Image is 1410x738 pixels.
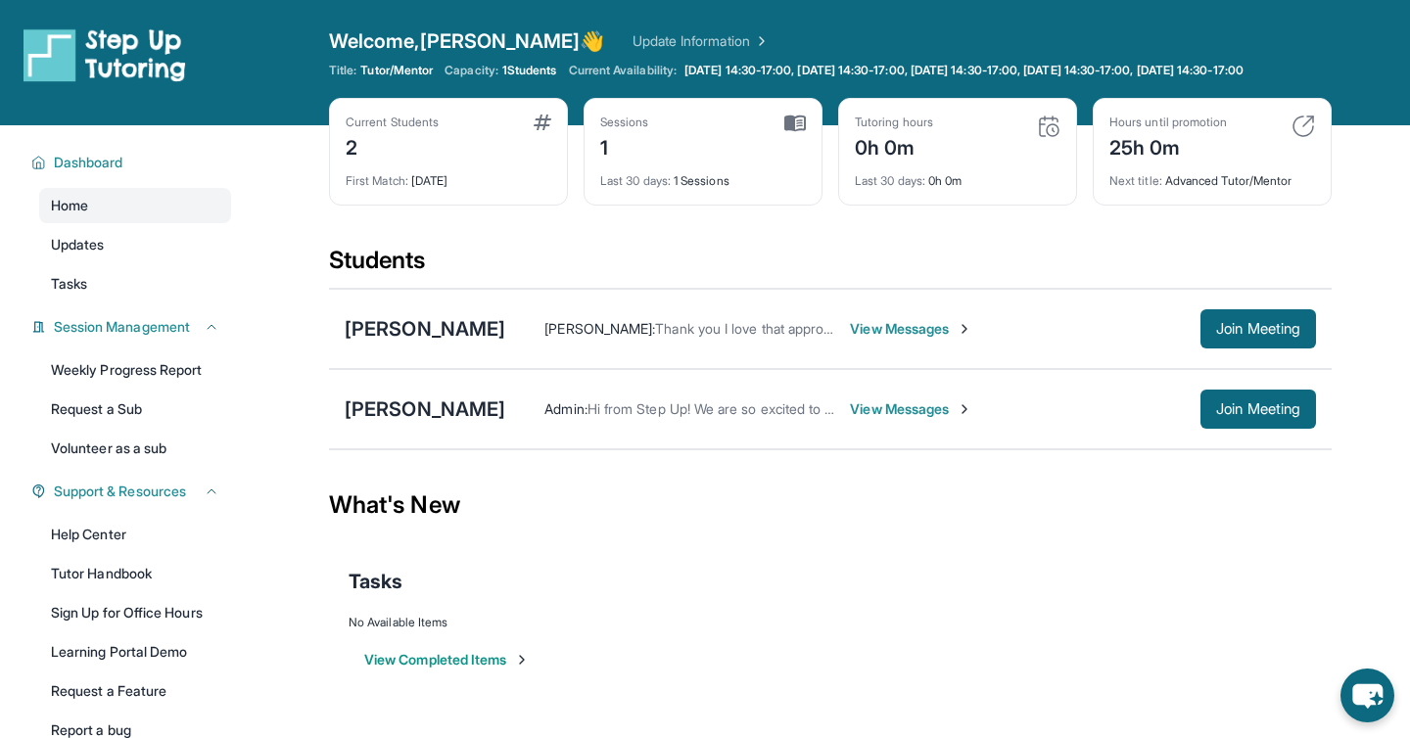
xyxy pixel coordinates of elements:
[39,266,231,301] a: Tasks
[54,153,123,172] span: Dashboard
[39,352,231,388] a: Weekly Progress Report
[1216,323,1300,335] span: Join Meeting
[1109,115,1227,130] div: Hours until promotion
[39,556,231,591] a: Tutor Handbook
[850,319,972,339] span: View Messages
[46,482,219,501] button: Support & Resources
[39,392,231,427] a: Request a Sub
[957,321,972,337] img: Chevron-Right
[502,63,557,78] span: 1 Students
[1037,115,1060,138] img: card
[957,401,972,417] img: Chevron-Right
[1292,115,1315,138] img: card
[39,227,231,262] a: Updates
[39,595,231,630] a: Sign Up for Office Hours
[46,317,219,337] button: Session Management
[346,130,439,161] div: 2
[1340,669,1394,722] button: chat-button
[1216,403,1300,415] span: Join Meeting
[600,130,649,161] div: 1
[655,320,845,337] span: Thank you I love that approach
[600,161,806,189] div: 1 Sessions
[855,130,933,161] div: 0h 0m
[360,63,433,78] span: Tutor/Mentor
[54,482,186,501] span: Support & Resources
[349,568,402,595] span: Tasks
[51,196,88,215] span: Home
[750,31,770,51] img: Chevron Right
[51,274,87,294] span: Tasks
[51,235,105,254] span: Updates
[1200,309,1316,348] button: Join Meeting
[346,161,551,189] div: [DATE]
[23,27,186,82] img: logo
[39,517,231,552] a: Help Center
[346,115,439,130] div: Current Students
[1109,173,1162,188] span: Next title :
[46,153,219,172] button: Dashboard
[39,431,231,466] a: Volunteer as a sub
[855,161,1060,189] div: 0h 0m
[364,650,530,669] button: View Completed Items
[39,634,231,669] a: Learning Portal Demo
[329,462,1332,548] div: What's New
[600,173,671,188] span: Last 30 days :
[569,63,677,78] span: Current Availability:
[784,115,806,132] img: card
[1109,130,1227,161] div: 25h 0m
[329,245,1332,288] div: Students
[684,63,1244,78] span: [DATE] 14:30-17:00, [DATE] 14:30-17:00, [DATE] 14:30-17:00, [DATE] 14:30-17:00, [DATE] 14:30-17:00
[445,63,498,78] span: Capacity:
[39,673,231,709] a: Request a Feature
[329,27,605,55] span: Welcome, [PERSON_NAME] 👋
[600,115,649,130] div: Sessions
[544,400,587,417] span: Admin :
[345,395,505,423] div: [PERSON_NAME]
[544,320,655,337] span: [PERSON_NAME] :
[855,115,933,130] div: Tutoring hours
[1109,161,1315,189] div: Advanced Tutor/Mentor
[39,188,231,223] a: Home
[345,315,505,343] div: [PERSON_NAME]
[850,399,972,419] span: View Messages
[855,173,925,188] span: Last 30 days :
[633,31,770,51] a: Update Information
[54,317,190,337] span: Session Management
[329,63,356,78] span: Title:
[681,63,1247,78] a: [DATE] 14:30-17:00, [DATE] 14:30-17:00, [DATE] 14:30-17:00, [DATE] 14:30-17:00, [DATE] 14:30-17:00
[346,173,408,188] span: First Match :
[534,115,551,130] img: card
[1200,390,1316,429] button: Join Meeting
[349,615,1312,630] div: No Available Items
